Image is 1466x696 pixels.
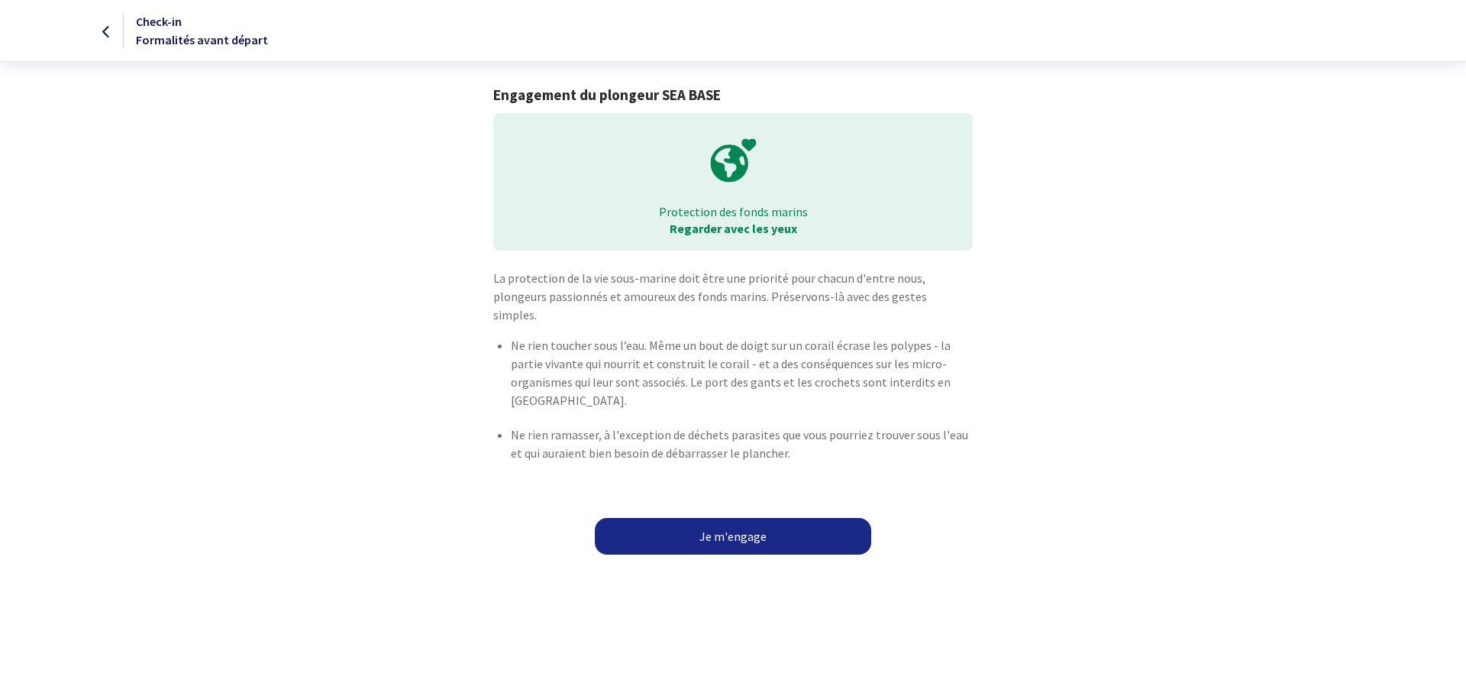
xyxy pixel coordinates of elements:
p: Ne rien toucher sous l’eau. Même un bout de doigt sur un corail écrase les polypes - la partie vi... [511,336,972,410]
strong: Regarder avec les yeux [670,221,797,236]
h1: Engagement du plongeur SEA BASE [493,86,972,104]
a: Je m'engage [595,518,871,555]
span: Check-in Formalités avant départ [136,14,268,47]
p: Protection des fonds marins [504,203,961,220]
p: La protection de la vie sous-marine doit être une priorité pour chacun d'entre nous, plongeurs pa... [493,269,972,324]
p: Ne rien ramasser, à l'exception de déchets parasites que vous pourriez trouver sous l'eau et qui ... [511,426,972,462]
